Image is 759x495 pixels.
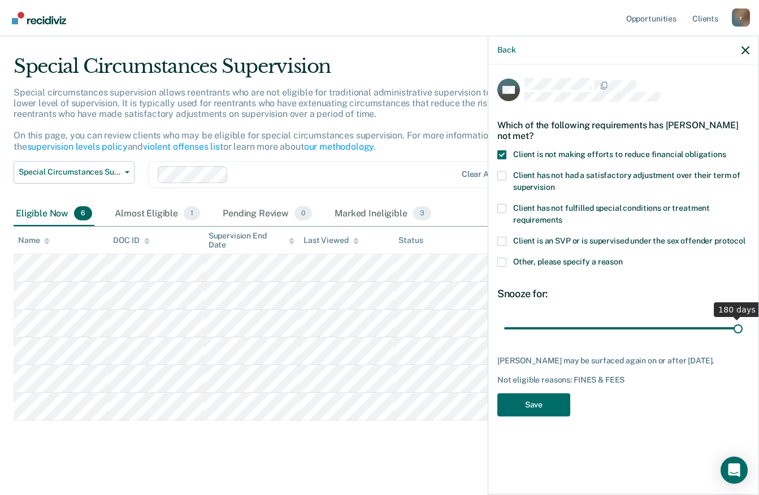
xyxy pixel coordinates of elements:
[19,167,120,177] span: Special Circumstances Supervision
[497,393,570,416] button: Save
[332,202,433,227] div: Marked Ineligible
[112,202,202,227] div: Almost Eligible
[497,111,749,150] div: Which of the following requirements has [PERSON_NAME] not met?
[220,202,314,227] div: Pending Review
[184,206,200,221] span: 1
[27,141,128,152] a: supervision levels policy
[398,236,423,245] div: Status
[513,150,726,159] span: Client is not making efforts to reduce financial obligations
[513,236,745,245] span: Client is an SVP or is supervised under the sex offender protocol
[14,202,94,227] div: Eligible Now
[113,236,149,245] div: DOC ID
[304,141,374,152] a: our methodology
[12,12,66,24] img: Recidiviz
[497,288,749,300] div: Snooze for:
[143,141,223,152] a: violent offenses list
[294,206,312,221] span: 0
[732,8,750,27] div: r
[209,231,294,250] div: Supervision End Date
[462,170,510,179] div: Clear agents
[14,55,583,87] div: Special Circumstances Supervision
[18,236,50,245] div: Name
[497,356,749,366] div: [PERSON_NAME] may be surfaced again on or after [DATE].
[303,236,358,245] div: Last Viewed
[721,457,748,484] div: Open Intercom Messenger
[732,8,750,27] button: Profile dropdown button
[513,257,623,266] span: Other, please specify a reason
[413,206,431,221] span: 3
[497,45,515,55] button: Back
[74,206,92,221] span: 6
[14,87,569,152] p: Special circumstances supervision allows reentrants who are not eligible for traditional administ...
[513,203,710,224] span: Client has not fulfilled special conditions or treatment requirements
[497,375,749,385] div: Not eligible reasons: FINES & FEES
[513,171,740,192] span: Client has not had a satisfactory adjustment over their term of supervision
